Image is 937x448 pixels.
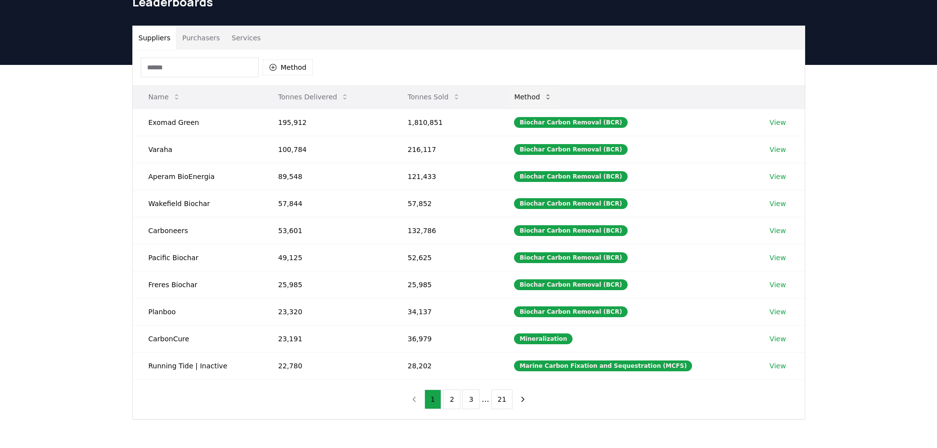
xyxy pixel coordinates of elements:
td: Running Tide | Inactive [133,352,263,379]
div: Biochar Carbon Removal (BCR) [514,171,627,182]
button: 2 [443,389,460,409]
td: Wakefield Biochar [133,190,263,217]
td: CarbonCure [133,325,263,352]
td: 52,625 [392,244,499,271]
td: 216,117 [392,136,499,163]
button: Tonnes Sold [400,87,468,107]
td: 53,601 [263,217,392,244]
button: Services [226,26,267,50]
td: 25,985 [392,271,499,298]
div: Marine Carbon Fixation and Sequestration (MCFS) [514,360,692,371]
td: Freres Biochar [133,271,263,298]
div: Biochar Carbon Removal (BCR) [514,225,627,236]
td: 132,786 [392,217,499,244]
a: View [770,199,786,209]
button: 3 [462,389,480,409]
td: 23,320 [263,298,392,325]
td: 36,979 [392,325,499,352]
a: View [770,307,786,317]
a: View [770,361,786,371]
div: Biochar Carbon Removal (BCR) [514,279,627,290]
td: 121,433 [392,163,499,190]
td: 57,844 [263,190,392,217]
a: View [770,145,786,154]
a: View [770,172,786,181]
li: ... [482,393,489,405]
td: 22,780 [263,352,392,379]
td: Exomad Green [133,109,263,136]
button: Method [263,60,313,75]
a: View [770,118,786,127]
td: 57,852 [392,190,499,217]
td: 49,125 [263,244,392,271]
button: next page [514,389,531,409]
a: View [770,253,786,263]
div: Biochar Carbon Removal (BCR) [514,252,627,263]
div: Biochar Carbon Removal (BCR) [514,198,627,209]
td: 34,137 [392,298,499,325]
td: 195,912 [263,109,392,136]
td: 100,784 [263,136,392,163]
button: Suppliers [133,26,177,50]
button: Method [506,87,560,107]
button: 21 [491,389,513,409]
td: 23,191 [263,325,392,352]
td: 25,985 [263,271,392,298]
button: 1 [424,389,442,409]
div: Biochar Carbon Removal (BCR) [514,144,627,155]
a: View [770,280,786,290]
div: Mineralization [514,333,573,344]
div: Biochar Carbon Removal (BCR) [514,306,627,317]
button: Name [141,87,188,107]
button: Purchasers [176,26,226,50]
div: Biochar Carbon Removal (BCR) [514,117,627,128]
td: Carboneers [133,217,263,244]
a: View [770,334,786,344]
td: 1,810,851 [392,109,499,136]
td: 89,548 [263,163,392,190]
a: View [770,226,786,236]
td: Pacific Biochar [133,244,263,271]
td: Varaha [133,136,263,163]
button: Tonnes Delivered [271,87,357,107]
td: Planboo [133,298,263,325]
td: Aperam BioEnergia [133,163,263,190]
td: 28,202 [392,352,499,379]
